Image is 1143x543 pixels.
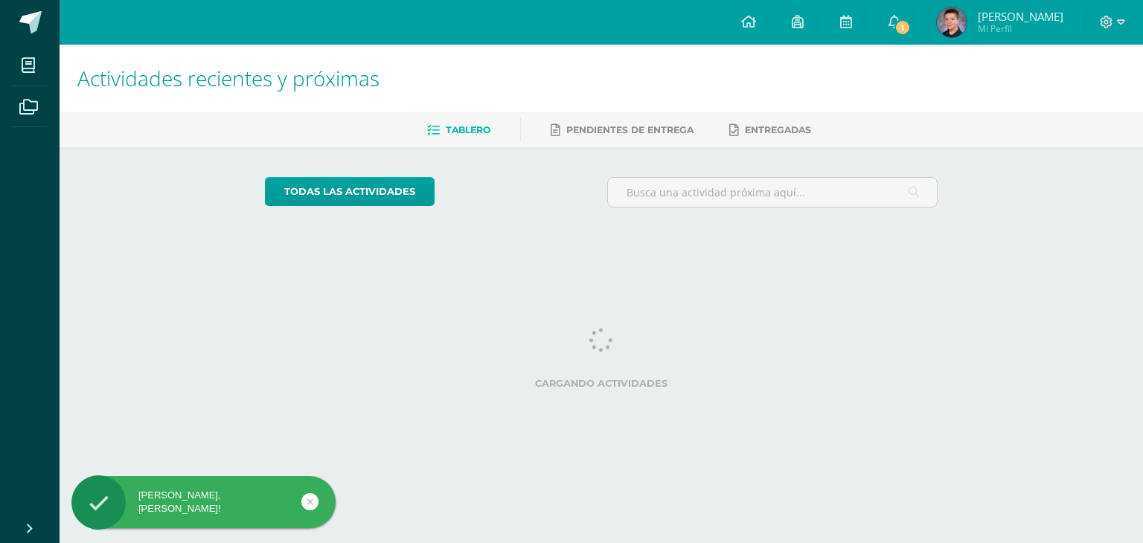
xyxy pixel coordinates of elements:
[729,118,811,142] a: Entregadas
[978,9,1063,24] span: [PERSON_NAME]
[427,118,490,142] a: Tablero
[265,177,435,206] a: todas las Actividades
[566,124,694,135] span: Pendientes de entrega
[446,124,490,135] span: Tablero
[551,118,694,142] a: Pendientes de entrega
[265,378,938,389] label: Cargando actividades
[978,22,1063,35] span: Mi Perfil
[894,19,911,36] span: 1
[608,178,938,207] input: Busca una actividad próxima aquí...
[745,124,811,135] span: Entregadas
[937,7,967,37] img: d339e4492ccd16b35bee9977895c0d29.png
[71,489,336,515] div: [PERSON_NAME], [PERSON_NAME]!
[77,64,380,92] span: Actividades recientes y próximas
